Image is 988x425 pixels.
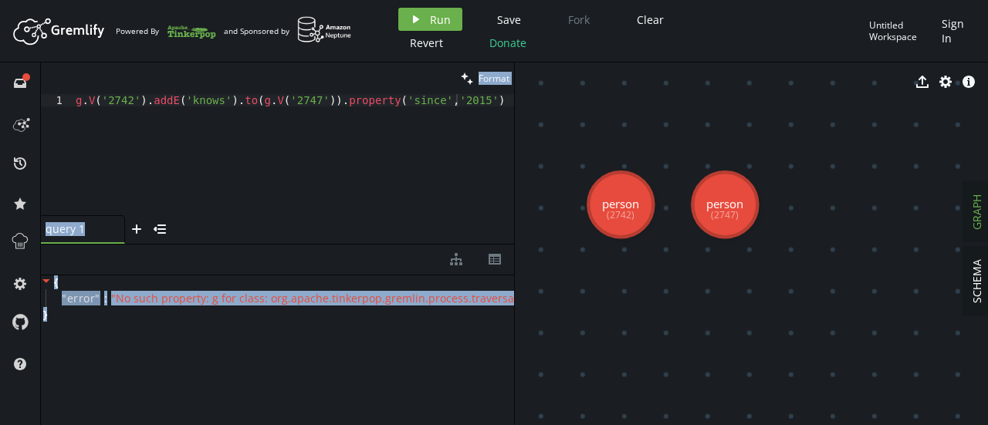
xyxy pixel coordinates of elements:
[41,308,47,322] span: }
[637,12,664,27] span: Clear
[969,259,984,303] span: SCHEMA
[41,94,73,106] div: 1
[398,31,455,54] button: Revert
[104,292,107,305] span: :
[67,292,96,305] span: error
[111,291,587,305] span: " No such property: g for class: org.apache.tinkerpop.gremlin.process.traversal.dsl.graph.__ "
[46,222,107,236] span: query 1
[95,291,100,305] span: "
[430,12,451,27] span: Run
[478,31,538,54] button: Donate
[224,16,352,46] div: and Sponsored by
[607,208,634,221] tspan: (2742)
[489,35,526,50] span: Donate
[486,8,533,31] button: Save
[62,291,67,305] span: "
[625,8,675,31] button: Clear
[568,12,590,27] span: Fork
[297,16,352,43] img: AWS Neptune
[54,275,58,289] span: {
[456,62,514,94] button: Format
[398,8,462,31] button: Run
[706,196,743,211] tspan: person
[969,194,984,230] span: GRAPH
[602,196,639,211] tspan: person
[711,208,739,221] tspan: (2747)
[869,19,934,43] div: Untitled Workspace
[497,12,521,27] span: Save
[116,18,216,45] div: Powered By
[556,8,602,31] button: Fork
[410,35,443,50] span: Revert
[479,72,509,85] span: Format
[934,8,976,54] button: Sign In
[942,16,969,46] span: Sign In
